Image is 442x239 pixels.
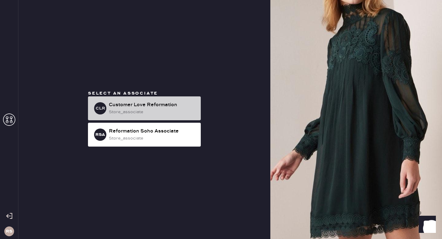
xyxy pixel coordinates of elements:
div: store_associate [109,135,196,142]
h3: RSA [95,133,105,137]
h3: CLR [96,106,105,110]
div: store_associate [109,109,196,115]
iframe: Front Chat [413,211,439,238]
div: Reformation Soho Associate [109,128,196,135]
h3: RS [6,229,12,233]
span: Select an associate [88,91,158,96]
div: Customer Love Reformation [109,101,196,109]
